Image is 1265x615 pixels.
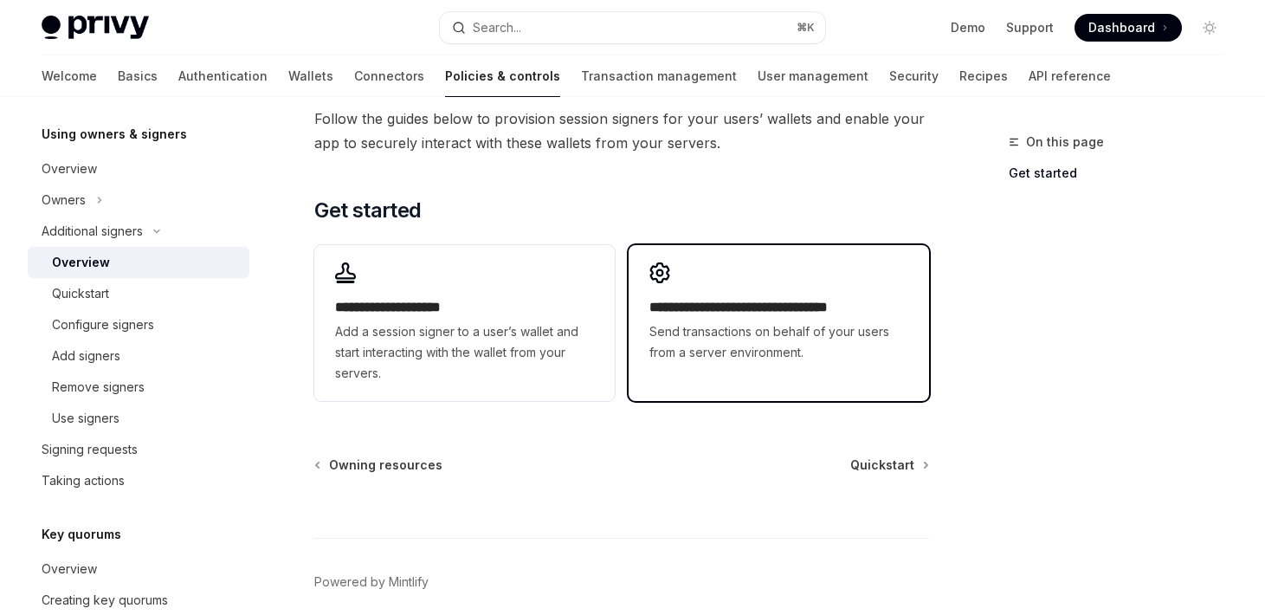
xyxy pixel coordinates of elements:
[314,245,615,401] a: **** **** **** *****Add a session signer to a user’s wallet and start interacting with the wallet...
[28,184,249,216] button: Toggle Owners section
[1088,19,1155,36] span: Dashboard
[473,17,521,38] div: Search...
[354,55,424,97] a: Connectors
[42,124,187,145] h5: Using owners & signers
[28,553,249,585] a: Overview
[52,252,110,273] div: Overview
[316,456,442,474] a: Owning resources
[889,55,939,97] a: Security
[42,159,97,179] div: Overview
[797,21,815,35] span: ⌘ K
[42,439,138,460] div: Signing requests
[52,314,154,335] div: Configure signers
[335,321,594,384] span: Add a session signer to a user’s wallet and start interacting with the wallet from your servers.
[28,340,249,372] a: Add signers
[850,456,927,474] a: Quickstart
[581,55,737,97] a: Transaction management
[42,559,97,579] div: Overview
[28,465,249,496] a: Taking actions
[28,216,249,247] button: Toggle Additional signers section
[1009,159,1237,187] a: Get started
[118,55,158,97] a: Basics
[52,346,120,366] div: Add signers
[959,55,1008,97] a: Recipes
[42,55,97,97] a: Welcome
[42,190,86,210] div: Owners
[28,403,249,434] a: Use signers
[288,55,333,97] a: Wallets
[1029,55,1111,97] a: API reference
[28,372,249,403] a: Remove signers
[28,434,249,465] a: Signing requests
[42,221,143,242] div: Additional signers
[52,377,145,398] div: Remove signers
[28,153,249,184] a: Overview
[42,470,125,491] div: Taking actions
[28,309,249,340] a: Configure signers
[1075,14,1182,42] a: Dashboard
[28,278,249,309] a: Quickstart
[1026,132,1104,152] span: On this page
[1196,14,1223,42] button: Toggle dark mode
[649,321,908,363] span: Send transactions on behalf of your users from a server environment.
[42,16,149,40] img: light logo
[178,55,268,97] a: Authentication
[52,283,109,304] div: Quickstart
[314,197,421,224] span: Get started
[445,55,560,97] a: Policies & controls
[28,247,249,278] a: Overview
[951,19,985,36] a: Demo
[52,408,119,429] div: Use signers
[758,55,868,97] a: User management
[314,573,429,591] a: Powered by Mintlify
[42,524,121,545] h5: Key quorums
[1006,19,1054,36] a: Support
[42,590,168,611] div: Creating key quorums
[314,107,929,155] span: Follow the guides below to provision session signers for your users’ wallets and enable your app ...
[440,12,824,43] button: Open search
[329,456,442,474] span: Owning resources
[850,456,914,474] span: Quickstart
